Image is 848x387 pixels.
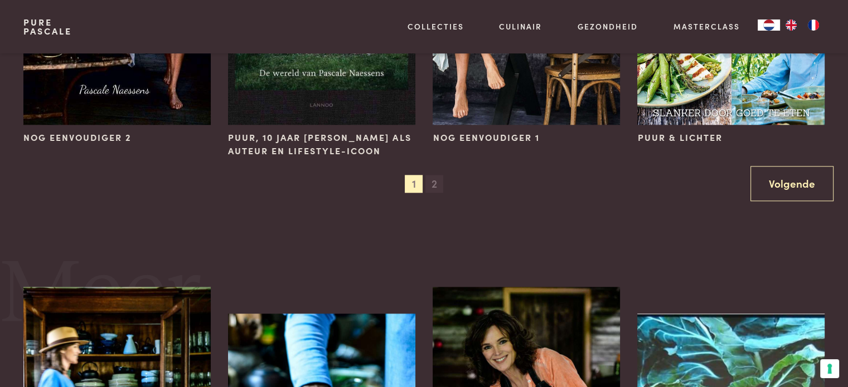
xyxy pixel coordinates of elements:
span: PUUR, 10 jaar [PERSON_NAME] als auteur en lifestyle-icoon [228,131,415,158]
a: Culinair [499,21,542,32]
span: Nog eenvoudiger 2 [23,131,132,144]
span: Puur & Lichter [637,131,722,144]
a: EN [780,19,802,31]
a: Masterclass [673,21,740,32]
span: Nog eenvoudiger 1 [433,131,539,144]
a: NL [758,19,780,31]
span: 2 [425,175,443,193]
a: Collecties [408,21,464,32]
span: 1 [405,175,423,193]
a: Volgende [750,166,834,201]
a: PurePascale [23,18,72,36]
div: Language [758,19,780,31]
aside: Language selected: Nederlands [758,19,825,31]
button: Uw voorkeuren voor toestemming voor trackingtechnologieën [820,359,839,378]
ul: Language list [780,19,825,31]
a: Gezondheid [578,21,638,32]
a: FR [802,19,825,31]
